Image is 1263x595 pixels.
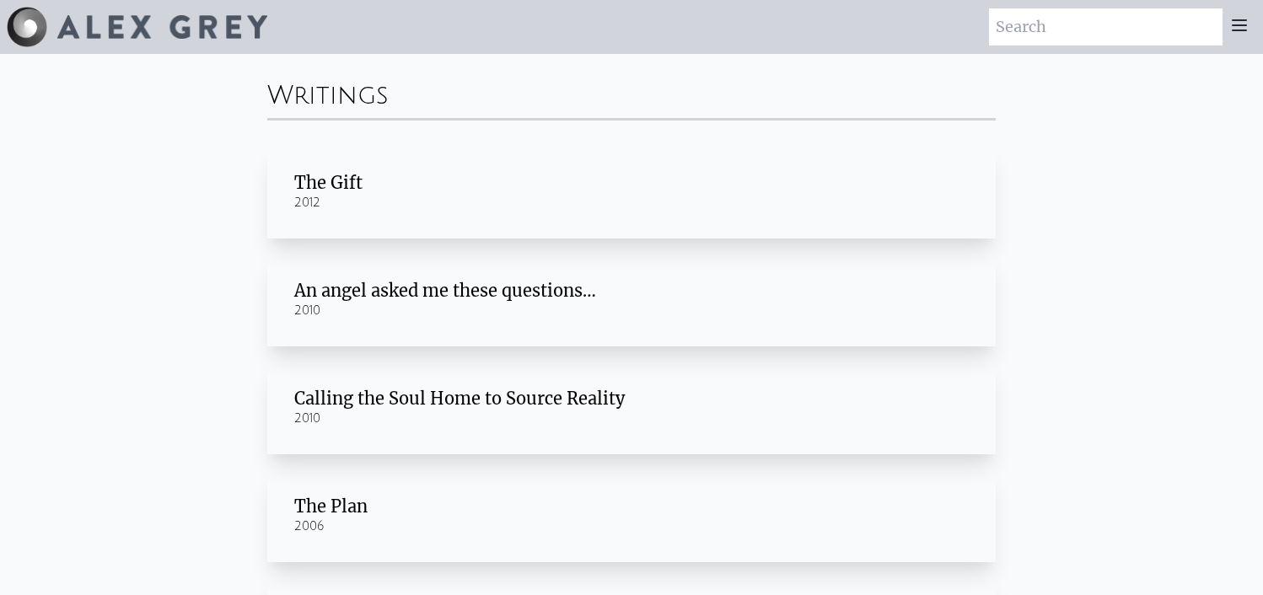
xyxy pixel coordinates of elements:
div: The Plan [294,495,969,518]
div: The Gift [294,171,969,195]
div: An angel asked me these questions… [294,279,969,303]
a: An angel asked me these questions… 2010 [267,252,996,346]
input: Search [989,8,1223,46]
a: The Gift 2012 [267,144,996,239]
div: Calling the Soul Home to Source Reality [294,387,969,410]
div: 2012 [294,195,969,212]
div: 2006 [294,518,969,535]
a: Calling the Soul Home to Source Reality 2010 [267,360,996,454]
a: The Plan 2006 [267,468,996,562]
div: 2010 [294,303,969,319]
div: Writings [267,67,996,118]
div: 2010 [294,410,969,427]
